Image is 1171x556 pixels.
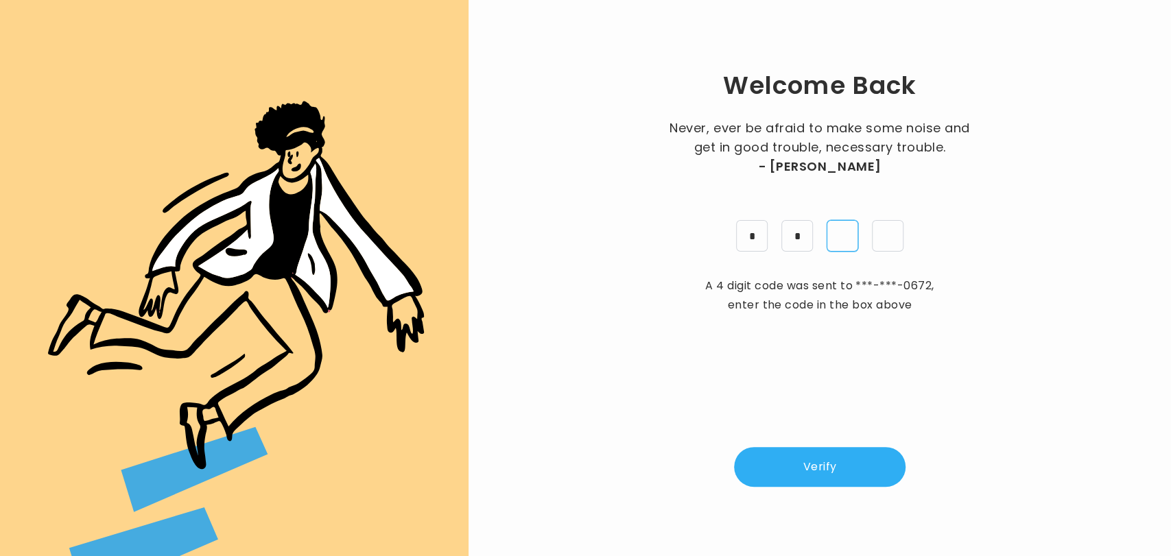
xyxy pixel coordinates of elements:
input: pin [736,220,768,252]
button: Verify [734,447,906,487]
p: A 4 digit code was sent to , enter the code in the box above [700,276,940,315]
input: pin [827,220,858,252]
input: pin [872,220,903,252]
span: - [PERSON_NAME] [758,157,881,176]
input: pin [781,220,813,252]
p: Never, ever be afraid to make some noise and get in good trouble, necessary trouble. [665,119,974,176]
h1: Welcome Back [722,69,916,102]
